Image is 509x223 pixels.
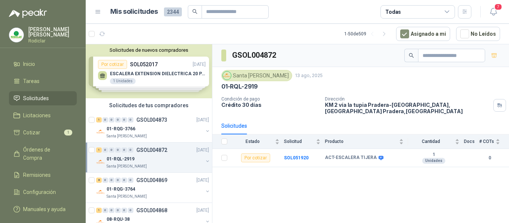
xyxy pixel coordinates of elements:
[232,50,277,61] h3: GSOL004872
[107,186,135,193] p: 01-RQG-3764
[192,9,197,14] span: search
[9,9,47,18] img: Logo peakr
[325,134,408,149] th: Producto
[9,168,77,182] a: Remisiones
[107,156,135,163] p: 01-RQL-2919
[109,117,114,122] div: 0
[385,8,401,16] div: Todas
[23,205,66,213] span: Manuales y ayuda
[96,117,102,122] div: 1
[23,111,51,120] span: Licitaciones
[115,208,121,213] div: 0
[107,125,135,133] p: 01-RQG-3766
[23,128,40,137] span: Cotizar
[232,139,274,144] span: Estado
[96,146,211,169] a: 1 0 0 0 0 0 GSOL004872[DATE] Company Logo01-RQL-2919Santa [PERSON_NAME]
[109,178,114,183] div: 0
[396,27,450,41] button: Asignado a mi
[408,134,464,149] th: Cantidad
[107,216,130,223] p: 08-RQU-38
[102,178,108,183] div: 0
[464,134,479,149] th: Docs
[9,202,77,216] a: Manuales y ayuda
[121,208,127,213] div: 0
[9,28,23,42] img: Company Logo
[9,57,77,71] a: Inicio
[196,177,209,184] p: [DATE]
[96,147,102,153] div: 1
[110,6,158,17] h1: Mis solicitudes
[128,117,133,122] div: 0
[128,147,133,153] div: 0
[115,117,121,122] div: 0
[196,117,209,124] p: [DATE]
[284,139,314,144] span: Solicitud
[494,3,502,10] span: 7
[23,146,70,162] span: Órdenes de Compra
[487,5,500,19] button: 7
[456,27,500,41] button: No Leídos
[109,147,114,153] div: 0
[479,134,509,149] th: # COTs
[96,176,211,200] a: 8 0 0 0 0 0 GSOL004869[DATE] Company Logo01-RQG-3764Santa [PERSON_NAME]
[102,208,108,213] div: 0
[9,185,77,199] a: Configuración
[9,143,77,165] a: Órdenes de Compra
[107,163,147,169] p: Santa [PERSON_NAME]
[9,91,77,105] a: Solicitudes
[9,108,77,122] a: Licitaciones
[136,117,167,122] p: GSOL004873
[102,117,108,122] div: 0
[284,134,325,149] th: Solicitud
[164,7,182,16] span: 2344
[128,208,133,213] div: 0
[121,147,127,153] div: 0
[23,60,35,68] span: Inicio
[221,102,319,108] p: Crédito 30 días
[136,147,167,153] p: GSOL004872
[295,72,323,79] p: 13 ago, 2025
[325,139,398,144] span: Producto
[241,153,270,162] div: Por cotizar
[121,117,127,122] div: 0
[115,147,121,153] div: 0
[344,28,390,40] div: 1 - 50 de 509
[221,122,247,130] div: Solicitudes
[109,208,114,213] div: 0
[284,155,309,160] a: SOL051920
[96,157,105,166] img: Company Logo
[479,154,500,162] b: 0
[96,208,102,213] div: 1
[196,207,209,214] p: [DATE]
[325,96,490,102] p: Dirección
[422,158,445,164] div: Unidades
[136,208,167,213] p: GSOL004868
[96,178,102,183] div: 8
[115,178,121,183] div: 0
[136,178,167,183] p: GSOL004869
[96,127,105,136] img: Company Logo
[23,171,51,179] span: Remisiones
[23,94,49,102] span: Solicitudes
[128,178,133,183] div: 0
[28,39,77,43] p: Rodiclar
[86,98,212,112] div: Solicitudes de tus compradores
[102,147,108,153] div: 0
[409,53,414,58] span: search
[23,188,56,196] span: Configuración
[325,102,490,114] p: KM 2 vía la tupia Pradera-[GEOGRAPHIC_DATA], [GEOGRAPHIC_DATA] Pradera , [GEOGRAPHIC_DATA]
[86,44,212,98] div: Solicitudes de nuevos compradoresPor cotizarSOL052017[DATE] ESCALERA EXTENSION DIELECTRICA 20 PAS...
[28,27,77,37] p: [PERSON_NAME] [PERSON_NAME]
[196,147,209,154] p: [DATE]
[325,155,377,161] b: ACT-ESCALERA TIJERA
[89,47,209,53] button: Solicitudes de nuevos compradores
[9,125,77,140] a: Cotizar1
[9,74,77,88] a: Tareas
[221,83,258,90] p: 01-RQL-2919
[23,77,39,85] span: Tareas
[223,71,231,80] img: Company Logo
[64,130,72,136] span: 1
[408,139,453,144] span: Cantidad
[96,188,105,197] img: Company Logo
